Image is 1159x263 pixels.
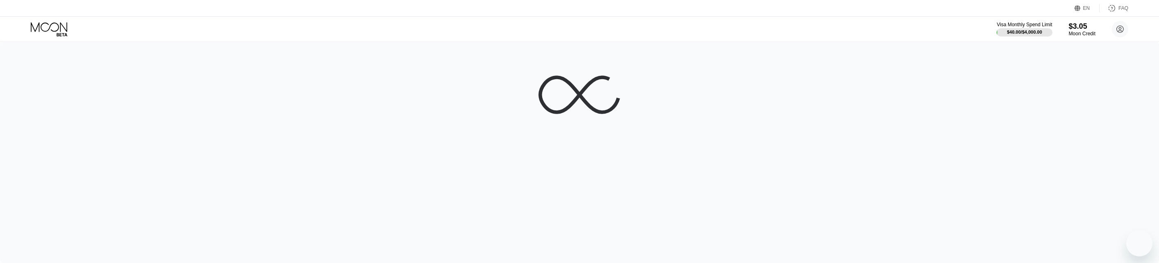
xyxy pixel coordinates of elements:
[1075,4,1100,12] div: EN
[1069,22,1095,37] div: $3.05Moon Credit
[1100,4,1128,12] div: FAQ
[1069,31,1095,37] div: Moon Credit
[1007,30,1042,34] div: $40.00 / $4,000.00
[1069,22,1095,31] div: $3.05
[1126,230,1152,256] iframe: Кнопка запуска окна обмена сообщениями
[1118,5,1128,11] div: FAQ
[997,22,1052,37] div: Visa Monthly Spend Limit$40.00/$4,000.00
[1083,5,1090,11] div: EN
[997,22,1052,27] div: Visa Monthly Spend Limit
